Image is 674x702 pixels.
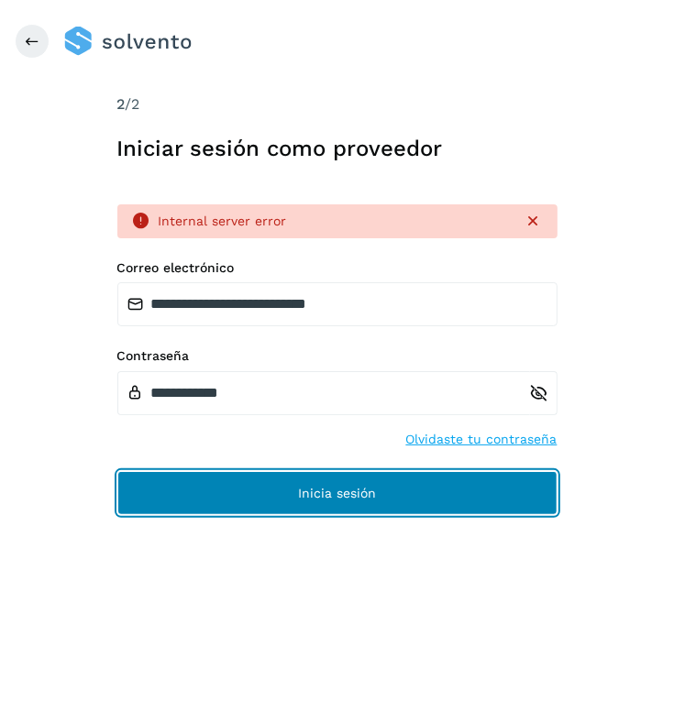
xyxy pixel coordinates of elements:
span: Inicia sesión [298,487,376,499]
div: Internal server error [159,212,510,231]
h1: Iniciar sesión como proveedor [117,136,558,162]
label: Contraseña [117,348,558,364]
iframe: reCAPTCHA [198,537,477,609]
button: Inicia sesión [117,471,558,515]
label: Correo electrónico [117,260,558,276]
a: Olvidaste tu contraseña [406,430,558,449]
span: 2 [117,95,126,113]
div: /2 [117,93,558,115]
